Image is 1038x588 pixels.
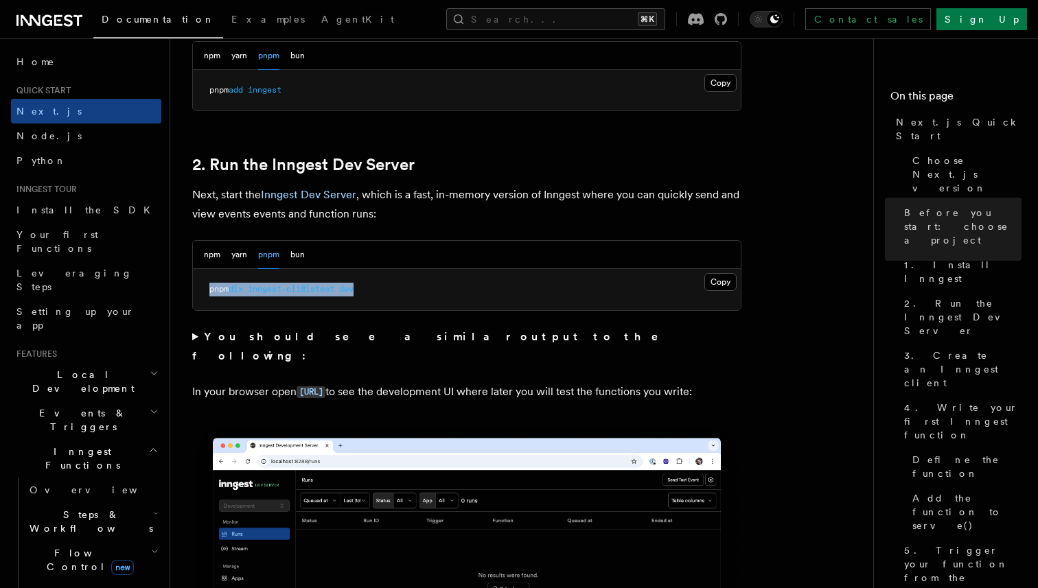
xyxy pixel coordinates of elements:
a: Setting up your app [11,299,161,338]
span: 1. Install Inngest [904,258,1022,285]
button: npm [204,42,220,70]
button: Copy [704,74,737,92]
h4: On this page [890,88,1022,110]
span: Quick start [11,85,71,96]
span: AgentKit [321,14,394,25]
a: Leveraging Steps [11,261,161,299]
span: Documentation [102,14,215,25]
button: Inngest Functions [11,439,161,478]
a: Add the function to serve() [907,486,1022,538]
span: Setting up your app [16,306,135,331]
a: Before you start: choose a project [899,200,1022,252]
summary: You should see a similar output to the following: [192,327,741,366]
a: Choose Next.js version [907,148,1022,200]
a: Next.js [11,99,161,124]
a: Overview [24,478,161,502]
a: 1. Install Inngest [899,252,1022,291]
a: Documentation [93,4,223,38]
a: Node.js [11,124,161,148]
span: Features [11,349,57,360]
a: Next.js Quick Start [890,110,1022,148]
span: 3. Create an Inngest client [904,349,1022,390]
span: add [229,85,243,95]
a: AgentKit [313,4,402,37]
span: Next.js [16,106,82,117]
button: Copy [704,273,737,291]
a: Your first Functions [11,222,161,261]
a: Inngest Dev Server [261,188,356,201]
a: 3. Create an Inngest client [899,343,1022,395]
button: Flow Controlnew [24,541,161,579]
button: Search...⌘K [446,8,665,30]
a: Contact sales [805,8,931,30]
span: Install the SDK [16,204,159,215]
span: Before you start: choose a project [904,206,1022,247]
span: Next.js Quick Start [896,115,1022,143]
button: yarn [231,241,247,269]
span: Inngest Functions [11,445,148,472]
span: Add the function to serve() [912,491,1022,532]
button: Events & Triggers [11,401,161,439]
span: dev [339,284,354,294]
button: pnpm [258,241,279,269]
a: [URL] [297,385,325,398]
a: Home [11,49,161,74]
p: Next, start the , which is a fast, in-memory version of Inngest where you can quickly send and vi... [192,185,741,224]
button: pnpm [258,42,279,70]
span: Inngest tour [11,184,77,195]
button: yarn [231,42,247,70]
span: 4. Write your first Inngest function [904,401,1022,442]
button: bun [290,42,305,70]
button: Toggle dark mode [750,11,783,27]
button: bun [290,241,305,269]
span: Choose Next.js version [912,154,1022,195]
span: Leveraging Steps [16,268,132,292]
span: Flow Control [24,546,151,574]
span: Home [16,55,55,69]
button: Steps & Workflows [24,502,161,541]
span: Python [16,155,67,166]
a: Python [11,148,161,173]
a: 2. Run the Inngest Dev Server [192,155,415,174]
span: inngest [248,85,281,95]
span: Define the function [912,453,1022,480]
span: pnpm [209,284,229,294]
a: 2. Run the Inngest Dev Server [899,291,1022,343]
p: In your browser open to see the development UI where later you will test the functions you write: [192,382,741,402]
button: Local Development [11,362,161,401]
span: dlx [229,284,243,294]
span: Local Development [11,368,150,395]
strong: You should see a similar output to the following: [192,330,678,362]
span: pnpm [209,85,229,95]
span: inngest-cli@latest [248,284,334,294]
kbd: ⌘K [638,12,657,26]
a: Install the SDK [11,198,161,222]
span: new [111,560,134,575]
a: 4. Write your first Inngest function [899,395,1022,447]
span: Events & Triggers [11,406,150,434]
span: Overview [30,484,171,495]
code: [URL] [297,386,325,398]
a: Define the function [907,447,1022,486]
span: Node.js [16,130,82,141]
span: Steps & Workflows [24,508,153,535]
span: Your first Functions [16,229,98,254]
a: Sign Up [936,8,1027,30]
span: Examples [231,14,305,25]
button: npm [204,241,220,269]
a: Examples [223,4,313,37]
span: 2. Run the Inngest Dev Server [904,296,1022,338]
